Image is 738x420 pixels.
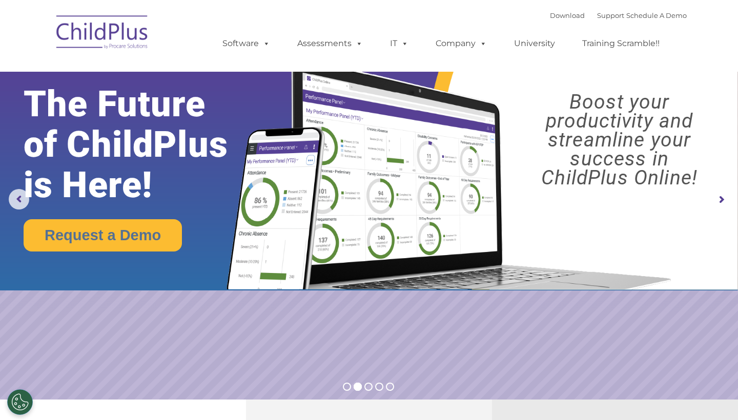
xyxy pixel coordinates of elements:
[212,33,280,54] a: Software
[510,93,729,187] rs-layer: Boost your productivity and streamline your success in ChildPlus Online!
[550,11,687,19] font: |
[51,8,154,59] img: ChildPlus by Procare Solutions
[24,219,182,251] a: Request a Demo
[597,11,624,19] a: Support
[7,389,33,415] button: Cookies Settings
[504,33,565,54] a: University
[287,33,373,54] a: Assessments
[550,11,585,19] a: Download
[24,84,259,205] rs-layer: The Future of ChildPlus is Here!
[142,68,174,75] span: Last name
[380,33,419,54] a: IT
[142,110,186,117] span: Phone number
[626,11,687,19] a: Schedule A Demo
[572,33,670,54] a: Training Scramble!!
[425,33,497,54] a: Company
